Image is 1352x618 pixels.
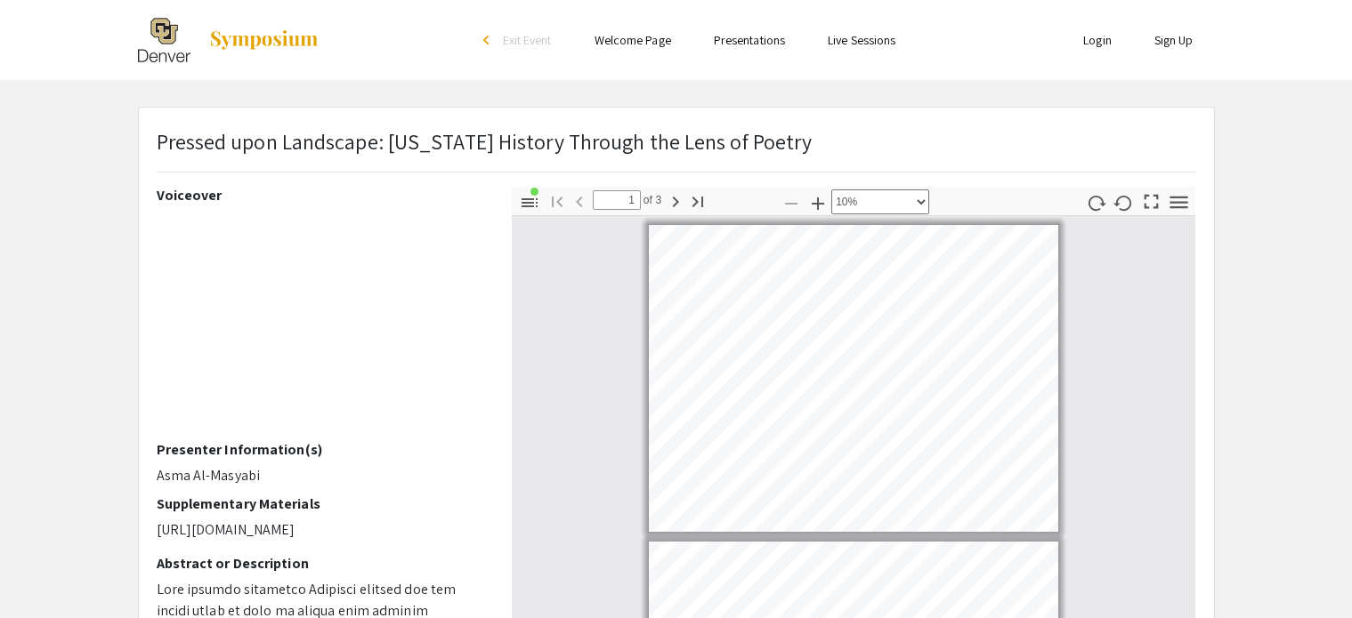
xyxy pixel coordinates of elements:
[157,125,813,157] p: Pressed upon Landscape: [US_STATE] History Through the Lens of Poetry
[157,211,485,441] iframe: RaCAS Asma Al-Masyabi
[641,217,1066,540] div: Page 1
[542,188,572,213] button: Go to First Page
[595,32,671,48] a: Welcome Page
[828,32,895,48] a: Live Sessions
[660,188,691,213] button: Next Page
[157,187,485,204] h2: Voiceover
[776,189,806,215] button: Zoom Out
[1081,189,1111,215] button: Rotate Clockwise
[831,189,929,214] select: Zoom
[514,189,545,215] button: Toggle Sidebar (document contains outline/attachments/layers)
[138,18,320,62] a: The 2025 Research and Creative Activities Symposium (RaCAS)
[714,32,785,48] a: Presentations
[483,35,494,45] div: arrow_back_ios
[138,18,190,62] img: The 2025 Research and Creative Activities Symposium (RaCAS)
[1163,189,1194,215] button: Tools
[1083,32,1112,48] a: Login
[157,465,485,486] p: Asma Al-Masyabi
[1108,189,1138,215] button: Rotate Counterclockwise
[1136,187,1166,213] button: Switch to Presentation Mode
[503,32,552,48] span: Exit Event
[641,190,662,210] span: of 3
[1154,32,1194,48] a: Sign Up
[208,29,320,51] img: Symposium by ForagerOne
[157,441,485,458] h2: Presenter Information(s)
[157,519,485,541] p: [URL][DOMAIN_NAME]
[803,189,833,215] button: Zoom In
[157,495,485,512] h2: Supplementary Materials
[683,188,713,213] button: Go to Last Page
[13,538,76,605] iframe: Chat
[593,190,641,210] input: Page
[564,188,595,213] button: Previous Page
[157,555,485,572] h2: Abstract or Description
